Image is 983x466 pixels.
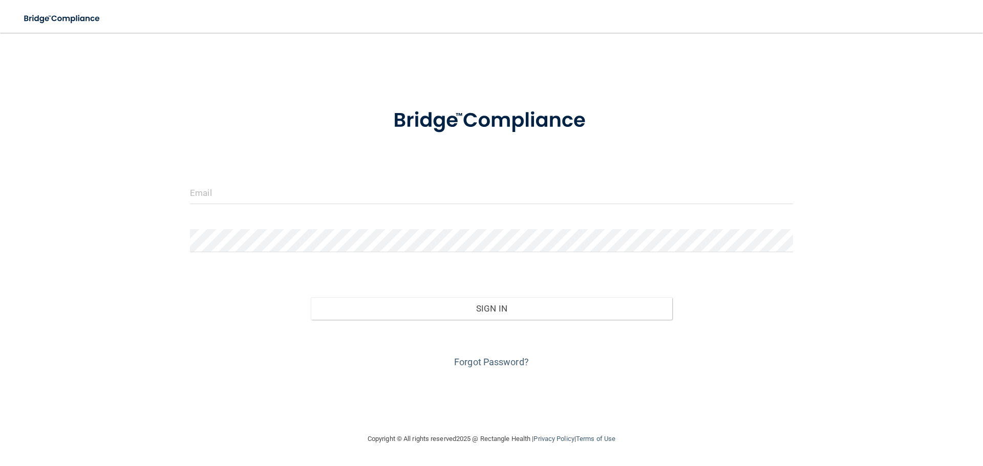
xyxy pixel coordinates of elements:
[311,297,673,320] button: Sign In
[15,8,110,29] img: bridge_compliance_login_screen.278c3ca4.svg
[576,435,615,442] a: Terms of Use
[305,423,678,455] div: Copyright © All rights reserved 2025 @ Rectangle Health | |
[454,357,529,367] a: Forgot Password?
[190,181,793,204] input: Email
[533,435,574,442] a: Privacy Policy
[372,94,611,147] img: bridge_compliance_login_screen.278c3ca4.svg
